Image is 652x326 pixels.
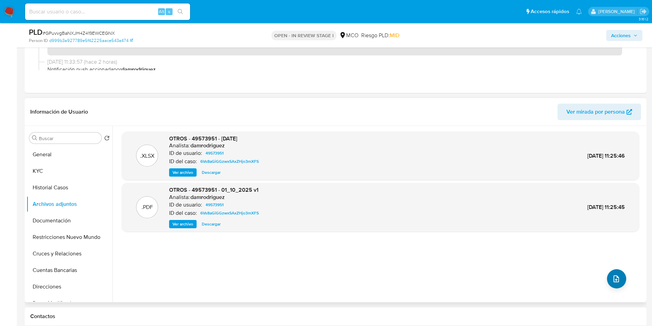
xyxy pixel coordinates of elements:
button: Cruces y Relaciones [26,245,112,262]
span: Ver archivo [173,221,193,228]
span: # GPuvvgBaNXJH4Z419EWCEGNX [43,30,115,36]
span: Accesos rápidos [531,8,569,15]
span: 49573951 [206,201,224,209]
p: ID de usuario: [169,150,202,157]
a: 6Vs8aGiGGzwxSAxZHjo3mXFS [198,157,262,166]
a: Salir [640,8,647,15]
button: Restricciones Nuevo Mundo [26,229,112,245]
p: Analista: [169,142,190,149]
button: Descargar [198,220,224,228]
h1: Contactos [30,313,641,320]
span: [DATE] 11:25:46 [587,152,625,160]
span: Ver archivo [173,169,193,176]
p: .PDF [142,203,153,211]
input: Buscar [39,135,99,141]
p: ID del caso: [169,158,197,165]
p: Analista: [169,194,190,201]
button: Cuentas Bancarias [26,262,112,278]
span: Alt [159,8,164,15]
p: damian.rodriguez@mercadolibre.com [598,8,637,15]
button: Documentación [26,212,112,229]
button: Historial Casos [26,179,112,196]
h1: Información de Usuario [30,108,88,115]
button: Archivos adjuntos [26,196,112,212]
button: KYC [26,163,112,179]
span: 3.161.2 [639,16,649,22]
span: s [168,8,170,15]
a: 49573951 [203,201,226,209]
span: Descargar [202,169,221,176]
span: Ver mirada por persona [566,104,625,120]
span: OTROS - 49573951 - 01_10_2025 v1 [169,186,258,194]
p: .XLSX [140,152,154,160]
button: search-icon [173,7,187,17]
span: 6Vs8aGiGGzwxSAxZHjo3mXFS [200,157,259,166]
span: [DATE] 11:25:45 [587,203,625,211]
a: 49573951 [203,149,226,157]
span: Riesgo PLD: [361,32,399,39]
button: Ver archivo [169,168,197,177]
a: 6Vs8aGiGGzwxSAxZHjo3mXFS [198,209,262,217]
button: Volver al orden por defecto [104,135,110,143]
a: d999b3a927789e5f42225aace543a474 [49,38,133,44]
h6: damrodriguez [190,142,225,149]
div: MCO [339,32,358,39]
a: Notificaciones [576,9,582,14]
button: Ver archivo [169,220,197,228]
span: Descargar [202,221,221,228]
input: Buscar usuario o caso... [25,7,190,16]
button: Descargar [198,168,224,177]
span: OTROS - 49573951 - [DATE] [169,135,237,143]
button: Buscar [32,135,37,141]
button: upload-file [607,269,626,288]
p: OPEN - IN REVIEW STAGE I [272,31,336,40]
span: 49573951 [206,149,224,157]
b: Person ID [29,38,48,44]
button: Acciones [606,30,642,41]
h6: damrodriguez [190,194,225,201]
span: MID [390,31,399,39]
p: ID de usuario: [169,201,202,208]
button: General [26,146,112,163]
button: Direcciones [26,278,112,295]
p: ID del caso: [169,210,197,217]
button: Datos Modificados [26,295,112,312]
span: Acciones [611,30,631,41]
button: Ver mirada por persona [557,104,641,120]
b: PLD [29,27,43,38]
span: 6Vs8aGiGGzwxSAxZHjo3mXFS [200,209,259,217]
